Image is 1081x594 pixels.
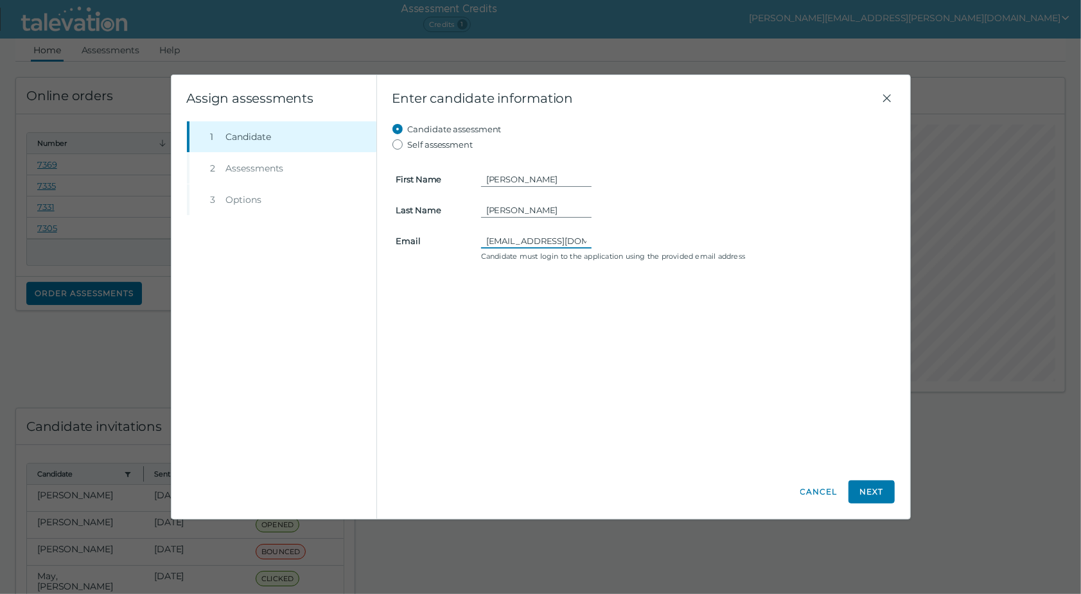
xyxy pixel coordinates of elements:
button: Cancel [800,480,838,503]
button: 1Candidate [189,121,376,152]
label: Candidate assessment [408,121,502,137]
label: First Name [389,174,473,184]
button: Next [848,480,895,503]
label: Self assessment [408,137,473,152]
button: Close [879,91,895,106]
div: 1 [211,130,221,143]
label: Last Name [389,205,473,215]
span: Enter candidate information [392,91,879,106]
span: Candidate [226,130,271,143]
clr-control-helper: Candidate must login to the application using the provided email address [481,251,891,261]
nav: Wizard steps [187,121,376,215]
label: Email [389,236,473,246]
clr-wizard-title: Assign assessments [187,91,313,106]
